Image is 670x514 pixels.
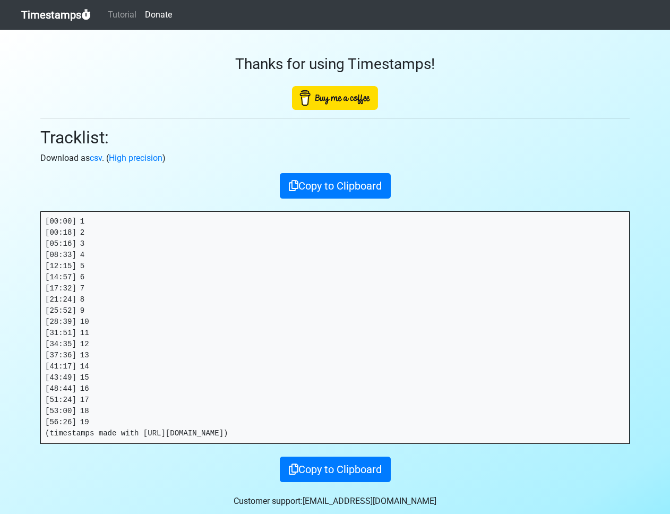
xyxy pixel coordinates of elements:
pre: [00:00] 1 [00:18] 2 [05:16] 3 [08:33] 4 [12:15] 5 [14:57] 6 [17:32] 7 [21:24] 8 [25:52] 9 [28:39]... [41,212,629,443]
a: Donate [141,4,176,25]
h2: Tracklist: [40,127,630,148]
a: Tutorial [104,4,141,25]
h3: Thanks for using Timestamps! [40,55,630,73]
p: Download as . ( ) [40,152,630,165]
button: Copy to Clipboard [280,457,391,482]
button: Copy to Clipboard [280,173,391,199]
img: Buy Me A Coffee [292,86,378,110]
a: High precision [109,153,162,163]
a: Timestamps [21,4,91,25]
a: csv [90,153,102,163]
